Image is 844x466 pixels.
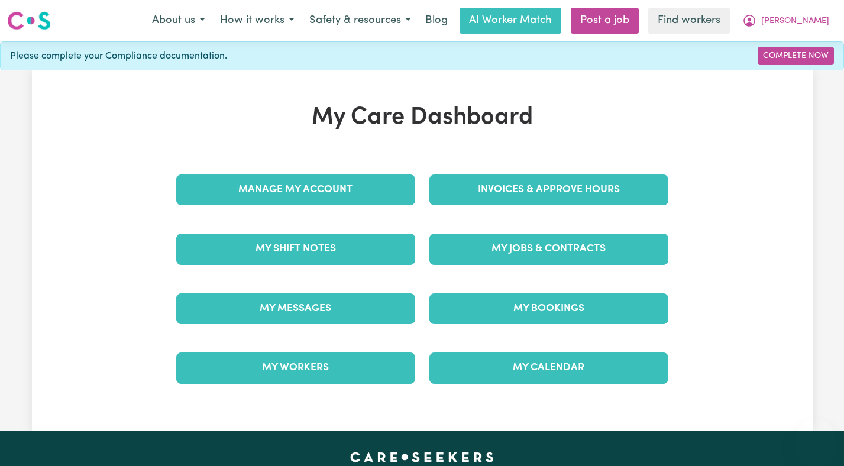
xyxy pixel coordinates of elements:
[176,352,415,383] a: My Workers
[350,452,494,462] a: Careseekers home page
[648,8,730,34] a: Find workers
[460,8,561,34] a: AI Worker Match
[571,8,639,34] a: Post a job
[429,234,668,264] a: My Jobs & Contracts
[176,174,415,205] a: Manage My Account
[169,103,675,132] h1: My Care Dashboard
[7,7,51,34] a: Careseekers logo
[797,419,835,457] iframe: Button to launch messaging window
[144,8,212,33] button: About us
[418,8,455,34] a: Blog
[212,8,302,33] button: How it works
[429,352,668,383] a: My Calendar
[429,174,668,205] a: Invoices & Approve Hours
[302,8,418,33] button: Safety & resources
[10,49,227,63] span: Please complete your Compliance documentation.
[761,15,829,28] span: [PERSON_NAME]
[429,293,668,324] a: My Bookings
[758,47,834,65] a: Complete Now
[735,8,837,33] button: My Account
[176,293,415,324] a: My Messages
[176,234,415,264] a: My Shift Notes
[7,10,51,31] img: Careseekers logo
